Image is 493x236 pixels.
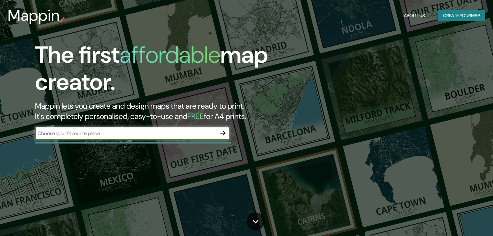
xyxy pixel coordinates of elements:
input: Choose your favourite place [35,130,217,137]
h5: FREE [187,111,204,121]
img: mappin-pin [60,17,65,22]
h2: Mappin lets you create and design maps that are ready to print. It's completely personalised, eas... [35,101,282,122]
h1: The first map creator. [35,41,282,101]
h1: affordable [120,40,220,70]
button: Create yourmap [438,10,485,22]
button: About Us [401,10,428,22]
h3: Mappin [8,6,60,25]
